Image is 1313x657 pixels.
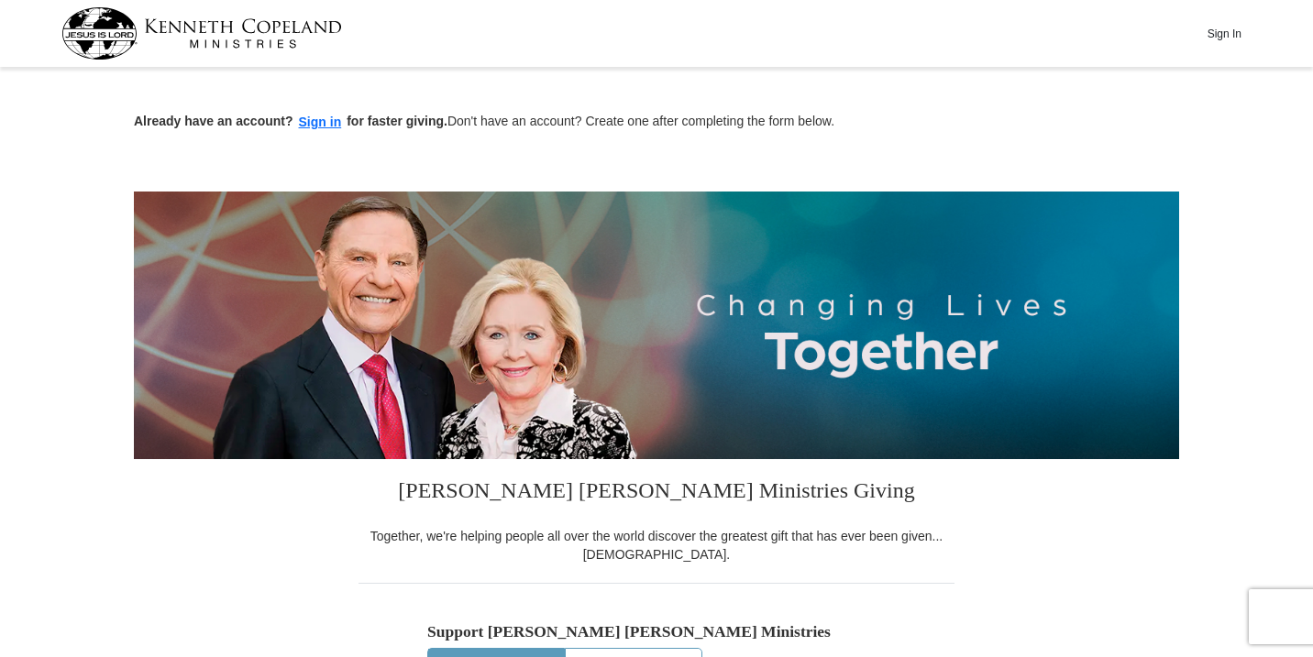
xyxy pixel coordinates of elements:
div: Together, we're helping people all over the world discover the greatest gift that has ever been g... [359,527,954,564]
button: Sign In [1197,19,1252,48]
p: Don't have an account? Create one after completing the form below. [134,112,1179,133]
h3: [PERSON_NAME] [PERSON_NAME] Ministries Giving [359,459,954,527]
button: Sign in [293,112,348,133]
h5: Support [PERSON_NAME] [PERSON_NAME] Ministries [427,622,886,641]
strong: Already have an account? for faster giving. [134,114,447,128]
img: kcm-header-logo.svg [61,7,342,60]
